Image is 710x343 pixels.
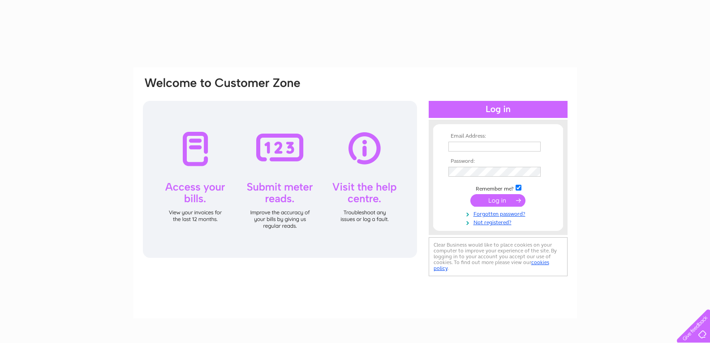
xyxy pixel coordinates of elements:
a: cookies policy [434,259,549,271]
td: Remember me? [446,183,550,192]
div: Clear Business would like to place cookies on your computer to improve your experience of the sit... [429,237,568,276]
th: Email Address: [446,133,550,139]
th: Password: [446,158,550,165]
input: Submit [470,194,525,207]
a: Forgotten password? [448,209,550,217]
a: Not registered? [448,217,550,226]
